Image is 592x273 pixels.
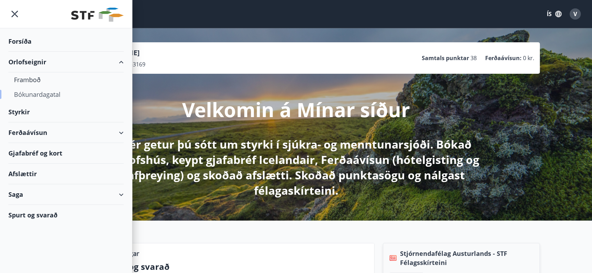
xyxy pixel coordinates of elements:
[543,8,565,20] button: ÍS
[8,52,124,72] div: Orlofseignir
[8,143,124,164] div: Gjafabréf og kort
[485,54,522,62] p: Ferðaávísun :
[71,8,124,22] img: union_logo
[470,54,477,62] span: 38
[400,249,534,267] span: Stjórnendafélag Austurlands - STF Félagsskírteini
[8,102,124,122] div: Styrkir
[8,184,124,205] div: Saga
[422,54,469,62] p: Samtals punktar
[182,96,410,123] p: Velkomin á Mínar síður
[104,261,369,273] p: Spurt og svarað
[111,137,481,198] p: Hér getur þú sótt um styrki í sjúkra- og menntunarsjóði. Bókað orlofshús, keypt gjafabréf Iceland...
[14,72,118,87] div: Framboð
[523,54,534,62] span: 0 kr.
[567,6,584,22] button: V
[8,8,21,20] button: menu
[14,87,118,102] div: Bókunardagatal
[573,10,577,18] span: V
[8,31,124,52] div: Forsíða
[8,122,124,143] div: Ferðaávísun
[8,164,124,184] div: Afslættir
[8,205,124,225] div: Spurt og svarað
